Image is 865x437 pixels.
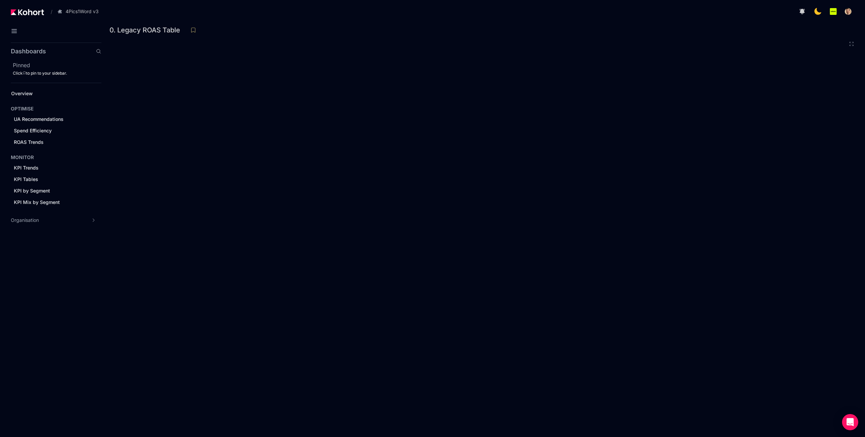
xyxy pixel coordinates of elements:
[830,8,837,15] img: logo_Lotum_Logo_20240521114851236074.png
[14,188,50,194] span: KPI by Segment
[45,8,52,15] span: /
[11,105,33,112] h4: OPTIMISE
[14,116,64,122] span: UA Recommendations
[14,176,38,182] span: KPI Tables
[849,41,854,47] button: Fullscreen
[11,91,33,96] span: Overview
[11,186,90,196] a: KPI by Segment
[54,6,106,17] button: 4Pics1Word v3
[14,128,52,133] span: Spend Efficiency
[66,8,99,15] span: 4Pics1Word v3
[11,217,39,224] span: Organisation
[14,165,39,171] span: KPI Trends
[13,61,101,69] h2: Pinned
[11,48,46,54] h2: Dashboards
[14,139,44,145] span: ROAS Trends
[11,114,90,124] a: UA Recommendations
[11,197,90,207] a: KPI Mix by Segment
[842,414,858,430] div: Open Intercom Messenger
[11,137,90,147] a: ROAS Trends
[14,199,60,205] span: KPI Mix by Segment
[11,9,44,15] img: Kohort logo
[11,163,90,173] a: KPI Trends
[109,27,184,33] h3: 0. Legacy ROAS Table
[9,88,90,99] a: Overview
[11,126,90,136] a: Spend Efficiency
[11,174,90,184] a: KPI Tables
[13,71,101,76] div: Click to pin to your sidebar.
[11,154,34,161] h4: MONITOR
